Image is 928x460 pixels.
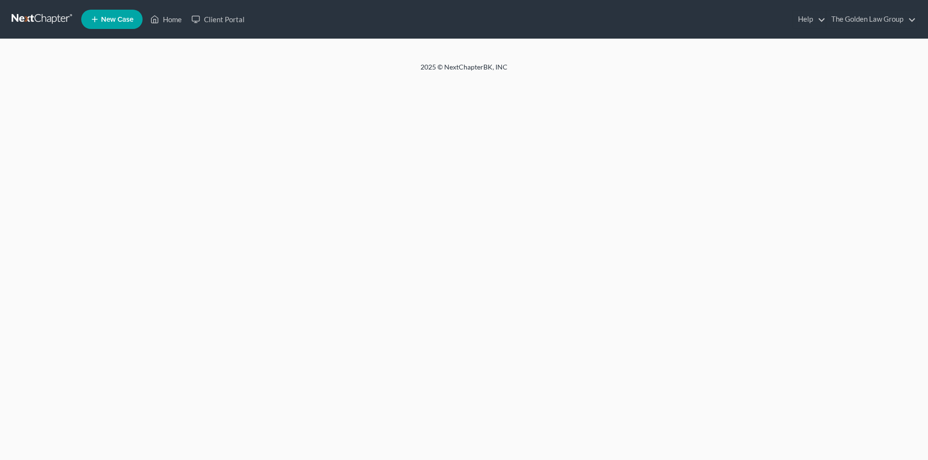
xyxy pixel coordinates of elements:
[187,11,249,28] a: Client Portal
[188,62,739,80] div: 2025 © NextChapterBK, INC
[826,11,916,28] a: The Golden Law Group
[81,10,143,29] new-legal-case-button: New Case
[793,11,826,28] a: Help
[145,11,187,28] a: Home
